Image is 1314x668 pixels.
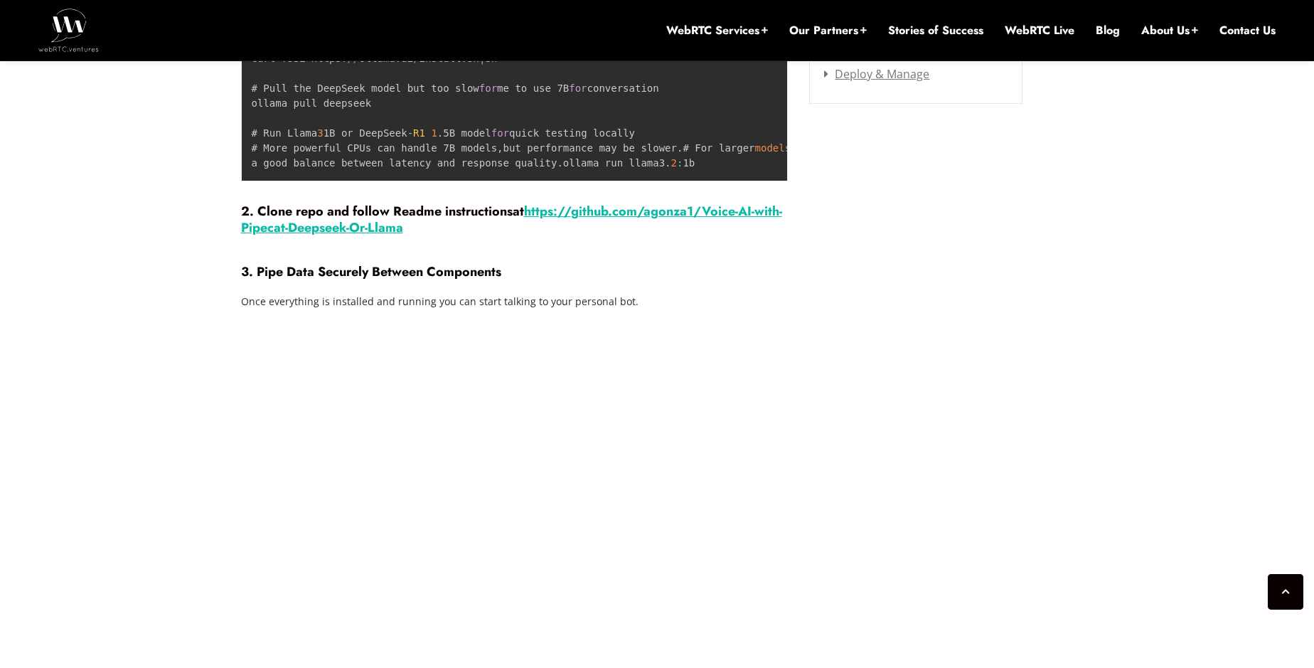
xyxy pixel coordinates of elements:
[524,202,571,221] a: https://
[241,202,782,236] a: .com/agonza1/Voice-AI-with-Pipecat-Deepseek-Or-Llama
[677,157,683,169] span: :
[1219,23,1276,38] a: Contact Us
[557,157,562,169] span: .
[407,127,413,139] span: -
[241,263,501,281] strong: 3. Pipe Data Securely Between Components
[888,23,983,38] a: Stories of Success
[569,83,587,94] span: for
[497,142,503,154] span: ,
[671,157,677,169] span: 2
[317,127,323,139] span: 3
[665,157,671,169] span: .
[491,127,509,139] span: for
[789,23,867,38] a: Our Partners
[252,38,1127,169] code: # Install Ollama curl fsSL https ollama ai install sh sh # Pull the DeepSeek model but too slow m...
[437,127,443,139] span: .
[1005,23,1074,38] a: WebRTC Live
[824,66,929,82] a: Deploy & Manage
[431,127,437,139] span: 1
[413,127,425,139] span: R1
[666,23,768,38] a: WebRTC Services
[241,203,789,235] h4: at
[571,202,608,221] a: github
[677,142,683,154] span: .
[755,142,791,154] span: models
[479,83,497,94] span: for
[38,9,99,51] img: WebRTC.ventures
[241,202,513,221] strong: 2. Clone repo and follow Readme instructions
[1096,23,1120,38] a: Blog
[241,291,789,312] p: Once everything is installed and running you can start talking to your personal bot.
[1141,23,1198,38] a: About Us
